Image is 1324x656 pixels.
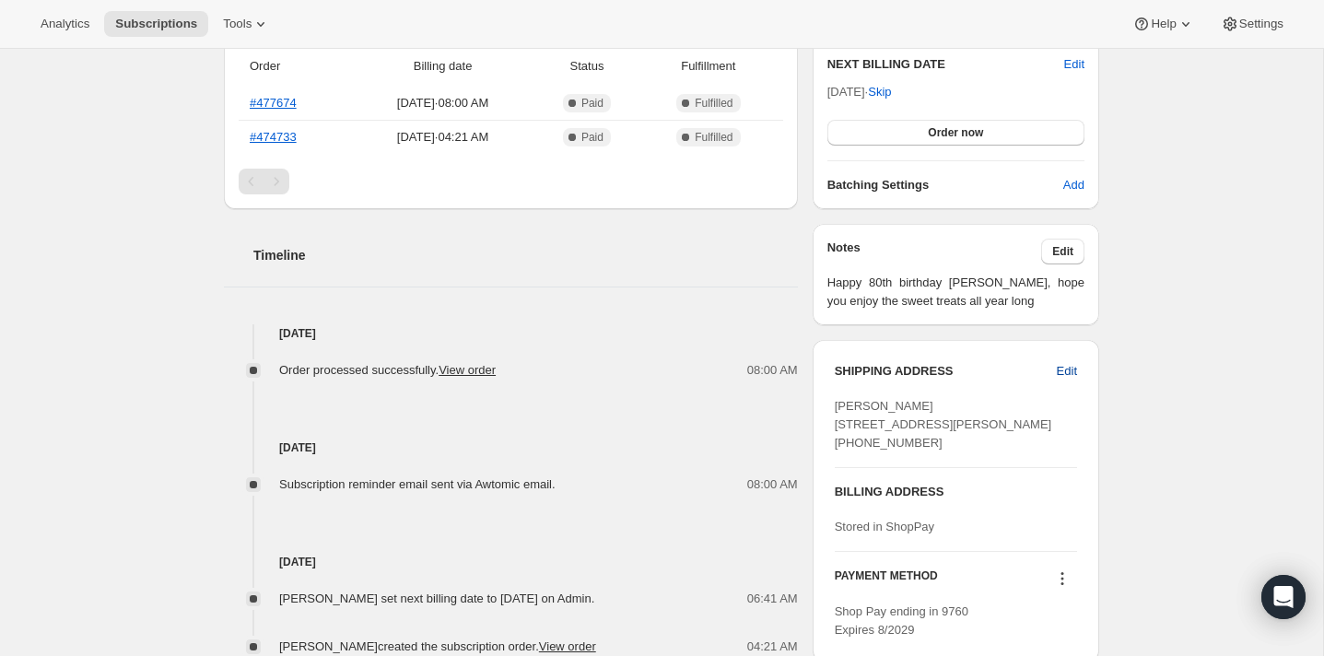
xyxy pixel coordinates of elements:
span: Shop Pay ending in 9760 Expires 8/2029 [835,604,968,637]
th: Order [239,46,351,87]
span: Fulfillment [645,57,772,76]
button: Edit [1041,239,1084,264]
h3: Notes [827,239,1042,264]
span: Subscription reminder email sent via Awtomic email. [279,477,556,491]
span: Status [540,57,634,76]
span: 08:00 AM [747,475,798,494]
button: Settings [1210,11,1295,37]
button: Add [1052,170,1096,200]
span: [PERSON_NAME] created the subscription order. [279,639,596,653]
h2: NEXT BILLING DATE [827,55,1064,74]
button: Edit [1046,357,1088,386]
span: Order now [928,125,983,140]
span: Help [1151,17,1176,31]
span: [PERSON_NAME] [STREET_ADDRESS][PERSON_NAME] [PHONE_NUMBER] [835,399,1052,450]
span: [DATE] · 08:00 AM [357,94,529,112]
h4: [DATE] [224,553,798,571]
button: Edit [1064,55,1084,74]
span: Paid [581,130,603,145]
span: Edit [1057,362,1077,381]
div: Open Intercom Messenger [1261,575,1306,619]
span: Edit [1052,244,1073,259]
span: Settings [1239,17,1283,31]
span: Order processed successfully. [279,363,496,377]
button: Help [1121,11,1205,37]
h3: PAYMENT METHOD [835,568,938,593]
span: Billing date [357,57,529,76]
h4: [DATE] [224,324,798,343]
span: 08:00 AM [747,361,798,380]
h6: Batching Settings [827,176,1063,194]
a: #474733 [250,130,297,144]
span: Tools [223,17,252,31]
a: #477674 [250,96,297,110]
h3: SHIPPING ADDRESS [835,362,1057,381]
h3: BILLING ADDRESS [835,483,1077,501]
span: Paid [581,96,603,111]
h4: [DATE] [224,439,798,457]
span: 06:41 AM [747,590,798,608]
nav: Pagination [239,169,783,194]
span: [PERSON_NAME] set next billing date to [DATE] on Admin. [279,592,594,605]
button: Order now [827,120,1084,146]
span: Add [1063,176,1084,194]
button: Skip [857,77,902,107]
span: Happy 80th birthday [PERSON_NAME], hope you enjoy the sweet treats all year long [827,274,1084,310]
span: [DATE] · 04:21 AM [357,128,529,146]
span: 04:21 AM [747,638,798,656]
button: Tools [212,11,281,37]
span: Fulfilled [695,96,732,111]
button: Analytics [29,11,100,37]
span: Stored in ShopPay [835,520,934,533]
span: Skip [868,83,891,101]
h2: Timeline [253,246,798,264]
a: View order [439,363,496,377]
span: Subscriptions [115,17,197,31]
a: View order [539,639,596,653]
span: Analytics [41,17,89,31]
span: Fulfilled [695,130,732,145]
span: [DATE] · [827,85,892,99]
button: Subscriptions [104,11,208,37]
